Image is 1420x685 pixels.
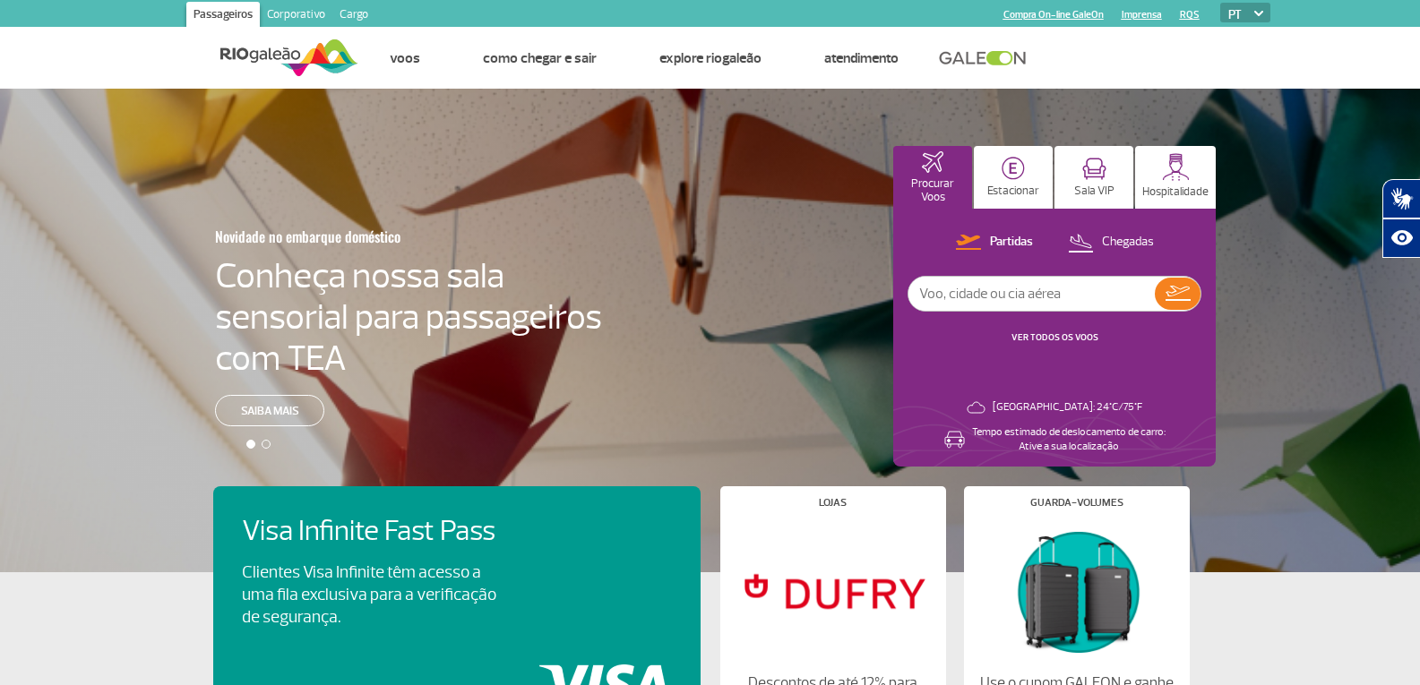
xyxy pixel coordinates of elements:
button: VER TODOS OS VOOS [1006,330,1104,345]
button: Chegadas [1063,231,1159,254]
button: Partidas [951,231,1038,254]
a: Explore RIOgaleão [659,49,762,67]
p: Procurar Voos [902,177,963,204]
h4: Visa Infinite Fast Pass [242,515,527,548]
a: Saiba mais [215,395,324,426]
p: Partidas [990,234,1033,251]
a: Cargo [332,2,375,30]
button: Estacionar [974,146,1053,209]
p: Clientes Visa Infinite têm acesso a uma fila exclusiva para a verificação de segurança. [242,561,496,629]
h4: Lojas [819,498,847,508]
p: Chegadas [1102,234,1154,251]
button: Abrir recursos assistivos. [1382,218,1420,258]
a: RQS [1180,9,1200,21]
a: Corporativo [260,2,332,30]
p: Sala VIP [1074,184,1114,198]
img: Lojas [735,522,930,660]
a: Voos [390,49,420,67]
a: Atendimento [824,49,899,67]
button: Abrir tradutor de língua de sinais. [1382,179,1420,218]
h4: Conheça nossa sala sensorial para passageiros com TEA [215,255,602,379]
img: vipRoom.svg [1082,158,1106,180]
a: VER TODOS OS VOOS [1011,331,1098,343]
a: Passageiros [186,2,260,30]
div: Plugin de acessibilidade da Hand Talk. [1382,179,1420,258]
img: Guarda-volumes [978,522,1174,660]
img: hospitality.svg [1162,153,1190,181]
a: Compra On-line GaleOn [1003,9,1104,21]
img: airplaneHomeActive.svg [922,151,943,173]
p: Tempo estimado de deslocamento de carro: Ative a sua localização [972,425,1166,454]
p: Estacionar [987,184,1039,198]
button: Hospitalidade [1135,146,1216,209]
button: Sala VIP [1054,146,1133,209]
h4: Guarda-volumes [1030,498,1123,508]
a: Imprensa [1122,9,1162,21]
img: carParkingHome.svg [1002,157,1025,180]
button: Procurar Voos [893,146,972,209]
input: Voo, cidade ou cia aérea [908,277,1155,311]
h3: Novidade no embarque doméstico [215,218,514,255]
p: [GEOGRAPHIC_DATA]: 24°C/75°F [993,400,1142,415]
a: Visa Infinite Fast PassClientes Visa Infinite têm acesso a uma fila exclusiva para a verificação ... [242,515,672,629]
p: Hospitalidade [1142,185,1209,199]
a: Como chegar e sair [483,49,597,67]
